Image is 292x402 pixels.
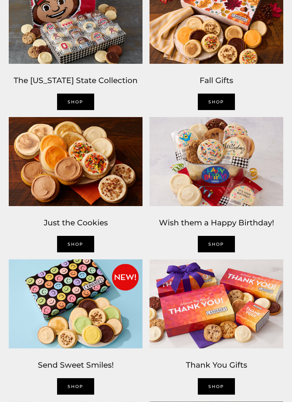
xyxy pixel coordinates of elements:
a: Shop [198,379,235,395]
a: SHOP [198,236,235,253]
h2: Wish them a Happy Birthday! [150,217,283,230]
a: SHOP [198,94,235,110]
h2: Just the Cookies [9,217,142,230]
img: C.Krueger’s image [5,256,146,353]
img: C.Krueger’s image [146,114,287,210]
a: SHOP [57,94,94,110]
h2: Send Sweet Smiles! [9,359,142,372]
img: C.Krueger’s image [5,114,146,210]
h2: Thank You Gifts [150,359,283,372]
iframe: Sign Up via Text for Offers [6,375,72,396]
a: SHOP [57,236,94,253]
a: SHOP [57,379,94,395]
h2: Fall Gifts [150,75,283,87]
h2: The [US_STATE] State Collection [9,75,142,87]
img: C.Krueger’s image [146,256,287,353]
